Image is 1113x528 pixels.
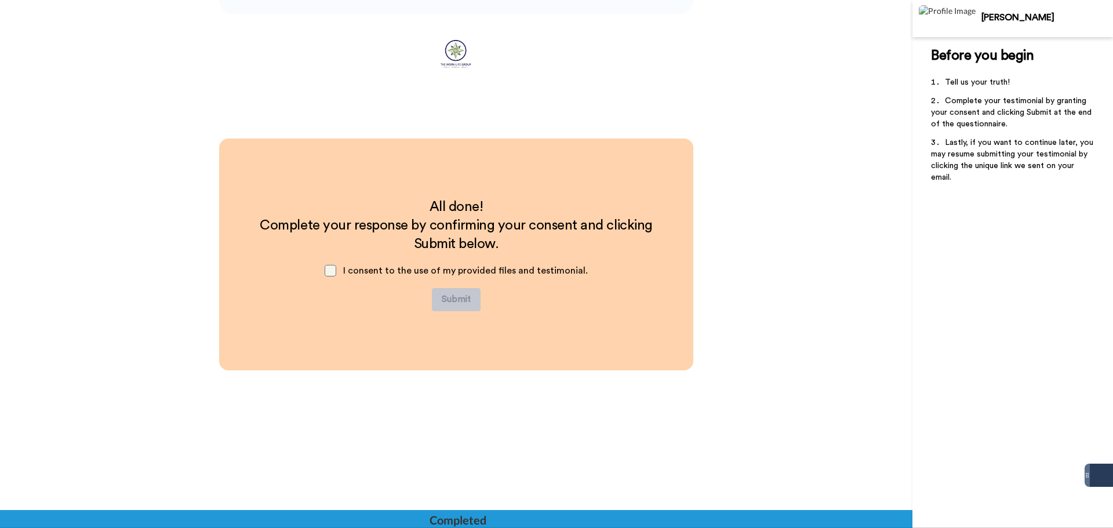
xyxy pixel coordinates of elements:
span: I consent to the use of my provided files and testimonial. [343,266,588,275]
span: Complete your testimonial by granting your consent and clicking Submit at the end of the question... [931,97,1094,128]
div: [PERSON_NAME] [981,12,1112,23]
span: Lastly, if you want to continue later, you may resume submitting your testimonial by clicking the... [931,139,1096,181]
button: Submit [432,288,481,311]
span: Before you begin [931,49,1034,63]
div: Completed [430,512,485,528]
img: Profile Image [919,5,976,17]
span: All done! [430,200,483,214]
span: Tell us your truth! [945,78,1010,86]
span: Complete your response by confirming your consent and clicking Submit below. [260,219,656,251]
